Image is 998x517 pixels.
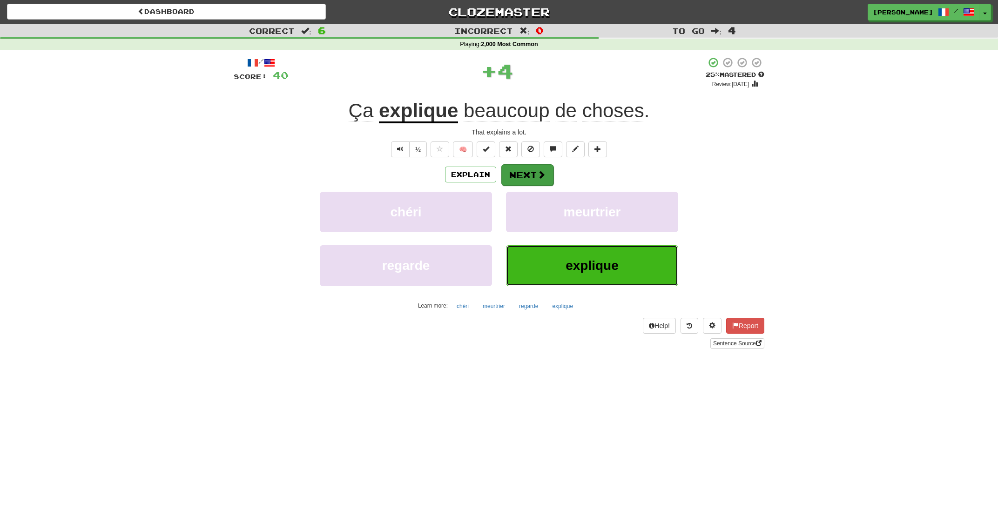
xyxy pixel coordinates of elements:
button: regarde [320,245,492,286]
span: To go [672,26,705,35]
span: : [711,27,722,35]
span: meurtrier [564,205,621,219]
button: Set this sentence to 100% Mastered (alt+m) [477,141,495,157]
span: de [555,100,577,122]
span: Correct [249,26,295,35]
span: 4 [728,25,736,36]
span: Score: [234,73,267,81]
span: + [481,57,497,85]
span: 40 [273,69,289,81]
span: 0 [536,25,544,36]
button: ½ [409,141,427,157]
a: Clozemaster [340,4,659,20]
span: explique [566,258,619,273]
span: [PERSON_NAME] [873,8,933,16]
span: 4 [497,59,513,82]
button: explique [506,245,678,286]
button: Next [501,164,553,186]
button: chéri [452,299,474,313]
button: Explain [445,167,496,182]
a: Dashboard [7,4,326,20]
span: Incorrect [454,26,513,35]
button: Play sentence audio (ctl+space) [391,141,410,157]
a: Sentence Source [710,338,764,349]
button: meurtrier [478,299,510,313]
span: beaucoup [464,100,550,122]
span: 6 [318,25,326,36]
button: Report [726,318,764,334]
strong: 2,000 Most Common [481,41,538,47]
small: Learn more: [418,302,448,309]
button: Ignore sentence (alt+i) [521,141,540,157]
span: chéri [391,205,422,219]
button: regarde [514,299,543,313]
button: Edit sentence (alt+d) [566,141,585,157]
button: Favorite sentence (alt+f) [431,141,449,157]
span: choses [582,100,644,122]
small: Review: [DATE] [712,81,749,87]
button: Discuss sentence (alt+u) [544,141,562,157]
span: 25 % [706,71,720,78]
span: . [458,100,649,122]
div: That explains a lot. [234,128,764,137]
u: explique [379,100,458,123]
button: Add to collection (alt+a) [588,141,607,157]
span: : [301,27,311,35]
button: Reset to 0% Mastered (alt+r) [499,141,518,157]
button: meurtrier [506,192,678,232]
span: : [519,27,530,35]
div: / [234,57,289,68]
div: Mastered [706,71,764,79]
span: Ça [349,100,374,122]
button: chéri [320,192,492,232]
span: regarde [382,258,430,273]
button: Round history (alt+y) [681,318,698,334]
button: explique [547,299,578,313]
button: Help! [643,318,676,334]
div: Text-to-speech controls [389,141,427,157]
span: / [954,7,958,14]
a: [PERSON_NAME] / [868,4,979,20]
button: 🧠 [453,141,473,157]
